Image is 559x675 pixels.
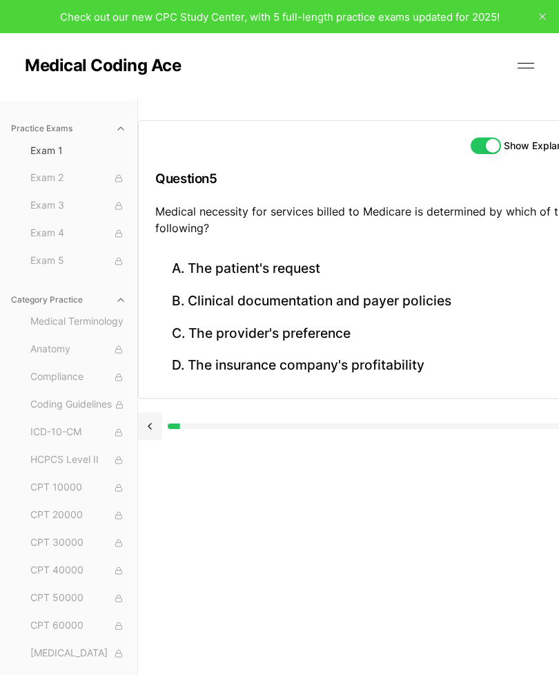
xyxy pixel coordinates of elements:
[25,421,132,444] button: ICD-10-CM
[30,342,126,357] span: Anatomy
[25,532,132,554] button: CPT 30000
[30,535,126,551] span: CPT 30000
[30,591,126,606] span: CPT 50000
[30,370,126,385] span: Compliance
[25,57,181,74] a: Medical Coding Ace
[30,314,126,330] span: Medical Terminology
[30,508,126,523] span: CPT 20000
[30,226,126,241] span: Exam 4
[25,167,132,189] button: Exam 2
[25,366,132,388] button: Compliance
[25,339,132,361] button: Anatomy
[30,171,126,186] span: Exam 2
[30,254,126,269] span: Exam 5
[30,397,126,412] span: Coding Guidelines
[60,10,500,23] span: Check out our new CPC Study Center, with 5 full-length practice exams updated for 2025!
[25,394,132,416] button: Coding Guidelines
[30,618,126,634] span: CPT 60000
[30,453,126,468] span: HCPCS Level II
[25,449,132,471] button: HCPCS Level II
[25,587,132,609] button: CPT 50000
[25,643,132,665] button: [MEDICAL_DATA]
[531,6,553,28] button: close
[25,222,132,245] button: Exam 4
[25,615,132,637] button: CPT 60000
[6,117,132,140] button: Practice Exams
[6,289,132,311] button: Category Practice
[25,140,132,162] button: Exam 1
[30,198,126,213] span: Exam 3
[25,250,132,272] button: Exam 5
[30,563,126,578] span: CPT 40000
[30,646,126,661] span: [MEDICAL_DATA]
[30,144,126,158] span: Exam 1
[25,311,132,333] button: Medical Terminology
[25,195,132,217] button: Exam 3
[25,477,132,499] button: CPT 10000
[25,560,132,582] button: CPT 40000
[30,425,126,440] span: ICD-10-CM
[30,480,126,495] span: CPT 10000
[25,504,132,526] button: CPT 20000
